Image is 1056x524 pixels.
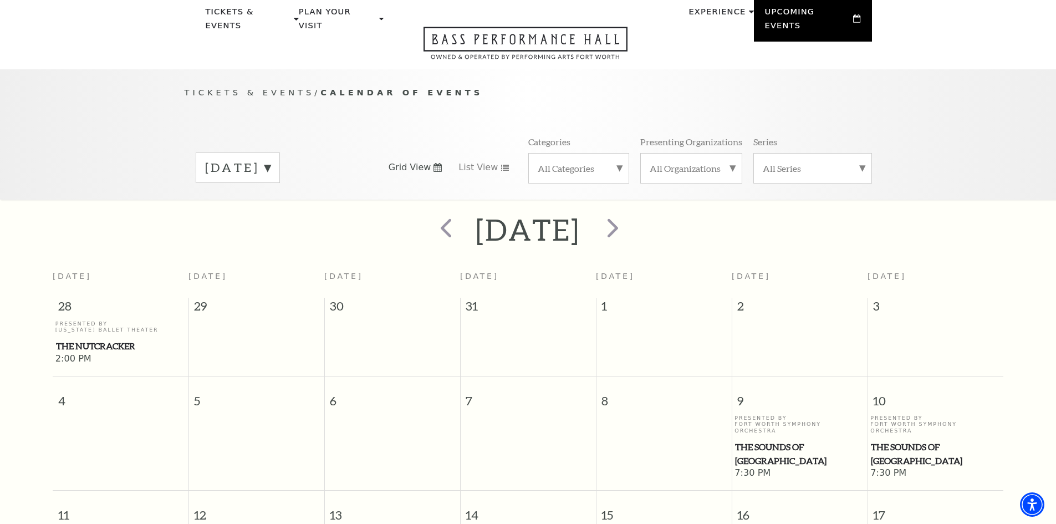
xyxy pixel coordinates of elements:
span: 2 [732,298,868,320]
a: Open this option [384,27,667,69]
span: [DATE] [460,272,499,281]
span: Tickets & Events [185,88,315,97]
span: The Sounds of [GEOGRAPHIC_DATA] [871,440,1000,467]
span: 7 [461,377,596,415]
span: [DATE] [324,272,363,281]
span: [DATE] [868,272,906,281]
a: The Nutcracker [55,339,186,353]
p: Categories [528,136,570,147]
button: next [591,210,631,250]
span: 6 [325,377,460,415]
span: Grid View [389,161,431,174]
button: prev [425,210,465,250]
label: [DATE] [205,159,271,176]
span: The Sounds of [GEOGRAPHIC_DATA] [735,440,864,467]
span: 28 [53,298,188,320]
span: The Nutcracker [56,339,185,353]
span: 8 [596,377,732,415]
span: [DATE] [53,272,91,281]
p: / [185,86,872,100]
p: Upcoming Events [765,5,851,39]
label: All Series [763,162,863,174]
p: Presented By [US_STATE] Ballet Theater [55,320,186,333]
a: The Sounds of Paris [870,440,1001,467]
span: 2:00 PM [55,353,186,365]
p: Plan Your Visit [299,5,376,39]
span: 30 [325,298,460,320]
p: Tickets & Events [206,5,292,39]
label: All Categories [538,162,620,174]
p: Series [753,136,777,147]
span: [DATE] [188,272,227,281]
span: Calendar of Events [320,88,483,97]
h2: [DATE] [476,212,580,247]
span: 29 [189,298,324,320]
p: Presented By Fort Worth Symphony Orchestra [870,415,1001,434]
span: List View [458,161,498,174]
span: 7:30 PM [870,467,1001,480]
div: Accessibility Menu [1020,492,1044,517]
span: [DATE] [596,272,635,281]
label: All Organizations [650,162,733,174]
p: Presented By Fort Worth Symphony Orchestra [734,415,865,434]
p: Presenting Organizations [640,136,742,147]
p: Experience [688,5,746,25]
span: 7:30 PM [734,467,865,480]
span: 31 [461,298,596,320]
span: 5 [189,377,324,415]
span: [DATE] [732,272,771,281]
span: 4 [53,377,188,415]
span: 3 [868,298,1004,320]
a: The Sounds of Paris [734,440,865,467]
span: 9 [732,377,868,415]
span: 1 [596,298,732,320]
span: 10 [868,377,1004,415]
